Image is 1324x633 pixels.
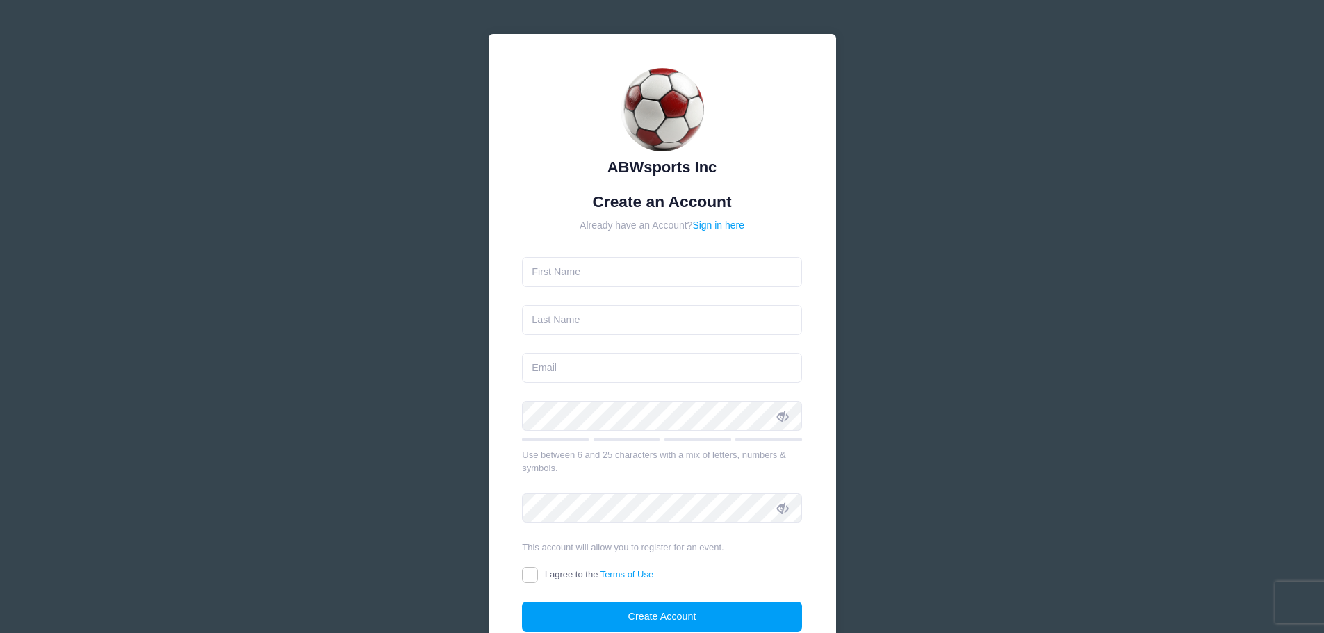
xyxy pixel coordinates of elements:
[522,218,802,233] div: Already have an Account?
[545,569,653,579] span: I agree to the
[692,220,744,231] a: Sign in here
[522,353,802,383] input: Email
[600,569,654,579] a: Terms of Use
[522,567,538,583] input: I agree to theTerms of Use
[522,257,802,287] input: First Name
[522,448,802,475] div: Use between 6 and 25 characters with a mix of letters, numbers & symbols.
[522,192,802,211] h1: Create an Account
[522,305,802,335] input: Last Name
[621,68,704,151] img: ABWsports Inc
[522,541,802,554] div: This account will allow you to register for an event.
[522,602,802,632] button: Create Account
[522,156,802,179] div: ABWsports Inc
